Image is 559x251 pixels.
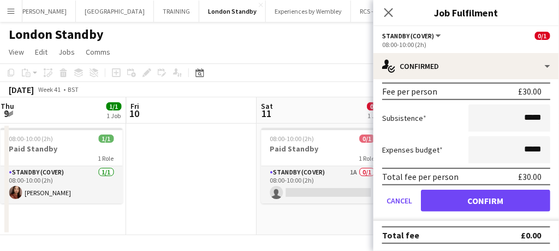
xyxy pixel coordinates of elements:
[1,144,123,154] h3: Paid Standby
[360,135,375,143] span: 0/1
[54,45,79,59] a: Jobs
[367,102,383,110] span: 0/1
[382,113,426,123] label: Subsistence
[9,26,104,43] h1: London Standby
[98,154,114,162] span: 1 Role
[261,101,273,111] span: Sat
[154,1,199,22] button: TRAINING
[373,53,559,79] div: Confirmed
[68,85,79,94] div: BST
[36,85,63,94] span: Week 41
[535,32,550,40] span: 0/1
[9,47,24,57] span: View
[106,102,122,110] span: 1/1
[382,145,443,155] label: Expenses budget
[270,135,314,143] span: 08:00-10:00 (2h)
[518,86,542,97] div: £30.00
[76,1,154,22] button: [GEOGRAPHIC_DATA]
[382,40,550,49] div: 08:00-10:00 (2h)
[199,1,266,22] button: London Standby
[266,1,351,22] button: Experiences by Wembley
[373,5,559,20] h3: Job Fulfilment
[131,101,140,111] span: Fri
[382,171,459,182] div: Total fee per person
[521,230,542,241] div: £0.00
[382,32,434,40] span: Standby (cover)
[351,1,453,22] button: RCS - Royal College of Surgeons
[261,128,384,203] app-job-card: 08:00-10:00 (2h)0/1Paid Standby1 RoleStandby (cover)1A0/108:00-10:00 (2h)
[382,190,417,212] button: Cancel
[261,166,384,203] app-card-role: Standby (cover)1A0/108:00-10:00 (2h)
[4,45,28,59] a: View
[421,190,550,212] button: Confirm
[107,112,121,120] div: 1 Job
[81,45,115,59] a: Comms
[1,101,14,111] span: Thu
[260,107,273,120] span: 11
[31,45,52,59] a: Edit
[382,230,419,241] div: Total fee
[382,86,437,97] div: Fee per person
[518,171,542,182] div: £30.00
[129,107,140,120] span: 10
[1,128,123,203] app-job-card: 08:00-10:00 (2h)1/1Paid Standby1 RoleStandby (cover)1/108:00-10:00 (2h)[PERSON_NAME]
[1,166,123,203] app-card-role: Standby (cover)1/108:00-10:00 (2h)[PERSON_NAME]
[359,154,375,162] span: 1 Role
[86,47,110,57] span: Comms
[9,135,53,143] span: 08:00-10:00 (2h)
[382,32,443,40] button: Standby (cover)
[35,47,47,57] span: Edit
[9,84,34,95] div: [DATE]
[368,112,382,120] div: 1 Job
[58,47,75,57] span: Jobs
[99,135,114,143] span: 1/1
[261,144,384,154] h3: Paid Standby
